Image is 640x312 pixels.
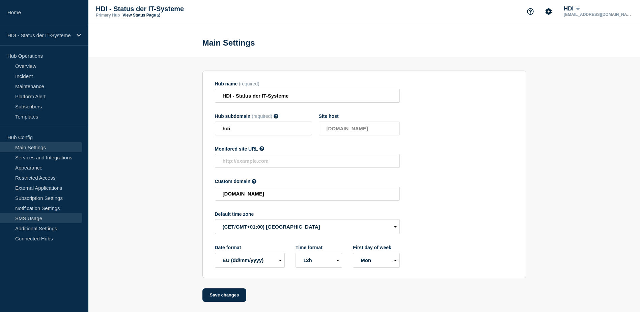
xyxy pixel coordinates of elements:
p: HDI - Status der IT-Systeme [7,32,72,38]
span: Monitored site URL [215,146,258,152]
p: HDI - Status der IT-Systeme [96,5,231,13]
button: Save changes [202,288,247,302]
div: Date format [215,245,285,250]
div: Default time zone [215,211,400,217]
select: Default time zone [215,219,400,234]
p: Primary Hub [96,13,120,18]
span: (required) [252,113,272,119]
p: [EMAIL_ADDRESS][DOMAIN_NAME] [562,12,633,17]
input: http://example.com [215,154,400,168]
div: Time format [296,245,342,250]
h1: Main Settings [202,38,255,48]
span: (required) [239,81,259,86]
input: sample [215,122,312,135]
a: View Status Page [122,13,160,18]
select: First day of week [353,253,399,268]
button: Support [523,4,537,19]
button: HDI [562,5,581,12]
div: Hub name [215,81,400,86]
span: Custom domain [215,179,251,184]
select: Date format [215,253,285,268]
input: Hub name [215,89,400,103]
input: Site host [319,122,400,135]
span: Hub subdomain [215,113,251,119]
div: First day of week [353,245,399,250]
div: Site host [319,113,400,119]
button: Account settings [541,4,556,19]
select: Time format [296,253,342,268]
